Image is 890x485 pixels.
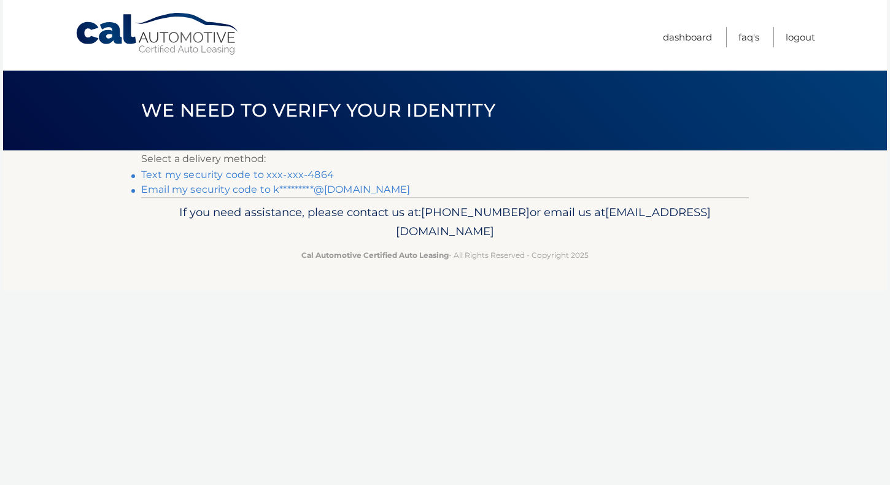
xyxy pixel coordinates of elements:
a: Text my security code to xxx-xxx-4864 [141,169,334,180]
a: Logout [786,27,815,47]
p: Select a delivery method: [141,150,749,168]
span: We need to verify your identity [141,99,495,122]
a: Email my security code to k*********@[DOMAIN_NAME] [141,184,410,195]
span: [PHONE_NUMBER] [421,205,530,219]
p: - All Rights Reserved - Copyright 2025 [149,249,741,262]
a: Cal Automotive [75,12,241,56]
strong: Cal Automotive Certified Auto Leasing [301,250,449,260]
p: If you need assistance, please contact us at: or email us at [149,203,741,242]
a: FAQ's [738,27,759,47]
a: Dashboard [663,27,712,47]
